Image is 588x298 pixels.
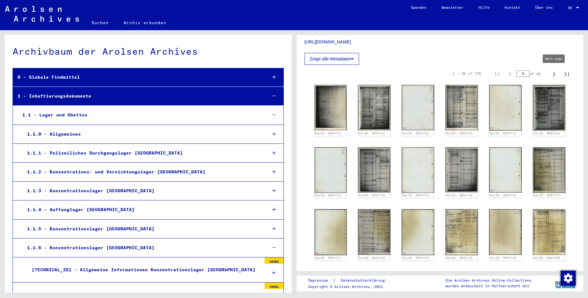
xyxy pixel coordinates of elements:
img: 001.jpg [533,147,565,193]
a: DocID: 9954712 [402,132,429,135]
a: DocID: 9954718 [402,256,429,260]
button: Next page [548,67,560,80]
img: Arolsen_neg.svg [5,6,79,22]
div: Archivbaum der Arolsen Archives [13,44,284,59]
img: 002.jpg [315,147,347,193]
img: 001.jpg [533,209,565,255]
div: 1.1.4 - Auffanglager [GEOGRAPHIC_DATA] [22,204,262,216]
a: DocID: 9954719 [490,256,516,260]
img: 002.jpg [402,85,434,130]
p: Copyright © Arolsen Archives, 2021 [308,284,392,290]
img: 002.jpg [489,209,522,255]
div: | [308,277,392,284]
img: 001.jpg [358,209,390,255]
a: DocID: 9954715 [402,194,429,197]
div: 1.1.1 - Polizeiliches Durchgangslager [GEOGRAPHIC_DATA] [22,147,262,159]
img: 002.jpg [315,209,347,255]
a: DocID: 9954720 [534,256,560,260]
div: 1 – 30 of 776 [452,71,481,76]
div: 1.1.6 - Konzentrationslager [GEOGRAPHIC_DATA] [22,242,262,254]
a: Archiv erkunden [116,15,174,30]
img: 002.jpg [489,85,522,131]
a: DocID: 9954711 [315,132,341,135]
a: DocID: 9954717 [534,194,560,197]
p: Die Arolsen Archives Online-Collections [445,278,531,283]
div: 1.1.0 - Allgemeines [22,128,262,140]
div: 1.1.5 - Konzentrationslager [GEOGRAPHIC_DATA] [22,223,262,235]
a: DocID: 9954717 [315,256,341,260]
a: DocID: 9954714 [534,132,560,135]
img: 001.jpg [445,147,478,192]
img: 002.jpg [489,147,522,193]
a: Suchen [84,15,116,30]
a: Impressum [308,277,333,284]
div: 1.1.2 - Konzentrations- und Vernichtungslager [GEOGRAPHIC_DATA] [22,166,262,178]
div: of 26 [516,71,548,77]
a: DocID: 9954716 [446,194,473,197]
a: DocID: 9954714 [315,194,341,197]
a: DocID: 9954718 [359,256,385,260]
div: 0 - Globale Findmittel [13,71,262,83]
div: 18385 [265,257,283,264]
a: DocID: 9954719 [446,256,473,260]
button: Zeige alle Metadaten [305,53,359,65]
img: 001.jpg [533,85,565,131]
img: 001.jpg [315,85,347,130]
div: 1.1 - Lager und Ghettos [18,109,262,121]
img: 002.jpg [402,147,434,193]
div: 1.1.3 - Konzentrationslager [GEOGRAPHIC_DATA] [22,185,262,197]
a: DocID: 9954713 [446,132,473,135]
a: Datenschutzerklärung [336,277,392,284]
button: First page [491,67,504,80]
img: yv_logo.png [554,275,577,291]
img: 001.jpg [358,85,390,130]
button: Last page [560,67,573,80]
a: DocID: 9954713 [490,132,516,135]
div: 1 - Inhaftierungsdokumente [13,90,262,102]
div: Zustimmung ändern [560,270,575,285]
img: 001.jpg [358,147,390,193]
div: [TECHNICAL_ID] - Allgemeine Informationen Konzentrationslager [GEOGRAPHIC_DATA] [27,264,261,276]
img: Zustimmung ändern [561,271,576,286]
div: 76061 [265,283,283,289]
img: 001.jpg [445,209,478,255]
span: DE [568,6,575,10]
button: Previous page [504,67,516,80]
img: 001.jpg [445,85,478,130]
a: DocID: 9954712 [359,132,385,135]
a: DocID: 9954715 [359,194,385,197]
p: wurden entwickelt in Partnerschaft mit [445,283,531,289]
a: DocID: 9954716 [490,194,516,197]
img: 002.jpg [402,209,434,255]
